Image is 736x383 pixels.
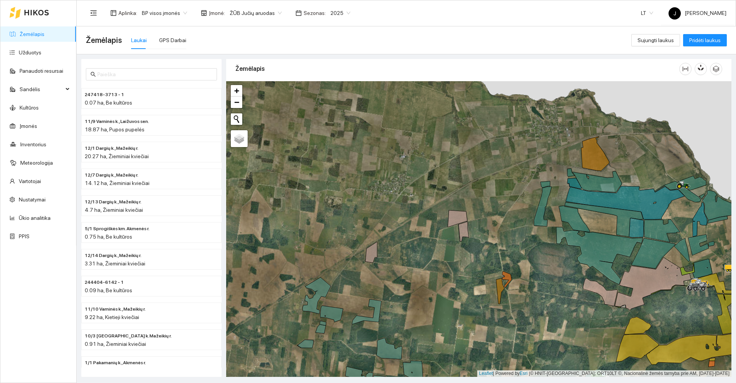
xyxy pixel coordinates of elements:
span: 244404-6142 - 1 [85,279,124,286]
div: | Powered by © HNIT-[GEOGRAPHIC_DATA]; ORT10LT ©, Nacionalinė žemės tarnyba prie AM, [DATE]-[DATE] [477,370,731,377]
div: Žemėlapis [235,58,679,80]
div: GPS Darbai [159,36,186,44]
span: Sezonas : [304,9,326,17]
a: Sujungti laukus [631,37,680,43]
span: + [234,86,239,95]
a: Panaudoti resursai [20,68,63,74]
span: 1/1 Pakamanių k., Akmenės r. [85,359,146,367]
span: shop [201,10,207,16]
button: menu-fold [86,5,101,21]
button: column-width [679,63,692,75]
a: Žemėlapis [20,31,44,37]
a: Kultūros [20,105,39,111]
span: [PERSON_NAME] [669,10,726,16]
span: 20.27 ha, Žieminiai kviečiai [85,153,149,159]
span: search [90,72,96,77]
a: Inventorius [20,141,46,147]
span: 5/1 Sprogiškės km. Akmenės r. [85,225,149,232]
span: 0.75 ha, Be kultūros [85,234,132,240]
span: − [234,97,239,107]
span: 10/3 Kalniškių k. Mažeikių r. [85,332,172,340]
a: Nustatymai [19,196,46,203]
span: LT [641,7,653,19]
span: ŽŪB Jučių aruodas [230,7,282,19]
span: 0.07 ha, Be kultūros [85,100,132,106]
span: 12/7 Dargių k., Mažeikių r. [85,172,138,179]
a: Leaflet [479,371,493,376]
a: Įmonės [20,123,37,129]
span: 14.12 ha, Žieminiai kviečiai [85,180,149,186]
span: Sujungti laukus [637,36,674,44]
span: 4.7 ha, Žieminiai kviečiai [85,207,143,213]
span: menu-fold [90,10,97,16]
span: layout [110,10,117,16]
span: Sandėlis [20,82,63,97]
span: 12/14 Dargių k., Mažeikių r. [85,252,141,259]
span: Įmonė : [209,9,225,17]
a: Meteorologija [20,160,53,166]
a: Užduotys [19,49,41,56]
span: Žemėlapis [86,34,122,46]
span: 12/13 Dargių k., Mažeikių r. [85,198,141,206]
span: | [529,371,530,376]
a: Vartotojai [19,178,41,184]
span: 0.09 ha, Be kultūros [85,287,132,293]
span: column-width [680,66,691,72]
span: Aplinka : [118,9,137,17]
a: Zoom in [231,85,242,97]
span: BP visos įmonės [142,7,187,19]
span: 12/1 Dargių k., Mažeikių r. [85,145,138,152]
a: Pridėti laukus [683,37,727,43]
span: 18.87 ha, Pupos pupelės [85,126,145,133]
a: PPIS [19,233,30,239]
a: Ūkio analitika [19,215,51,221]
button: Sujungti laukus [631,34,680,46]
span: 247418-3713 - 1 [85,91,124,98]
span: 11/9 Varninės k., Laižuvos sen. [85,118,149,125]
span: J [674,7,676,20]
button: Initiate a new search [231,113,242,125]
span: 2025 [330,7,350,19]
input: Paieška [97,70,212,79]
span: calendar [296,10,302,16]
span: 11/10 Varninės k., Mažeikių r. [85,306,146,313]
span: 3.31 ha, Žieminiai kviečiai [85,260,145,267]
a: Esri [520,371,528,376]
span: 9.22 ha, Kietieji kviečiai [85,314,139,320]
a: Layers [231,130,248,147]
span: 0.91 ha, Žieminiai kviečiai [85,341,146,347]
div: Laukai [131,36,147,44]
span: Pridėti laukus [689,36,721,44]
button: Pridėti laukus [683,34,727,46]
a: Zoom out [231,97,242,108]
